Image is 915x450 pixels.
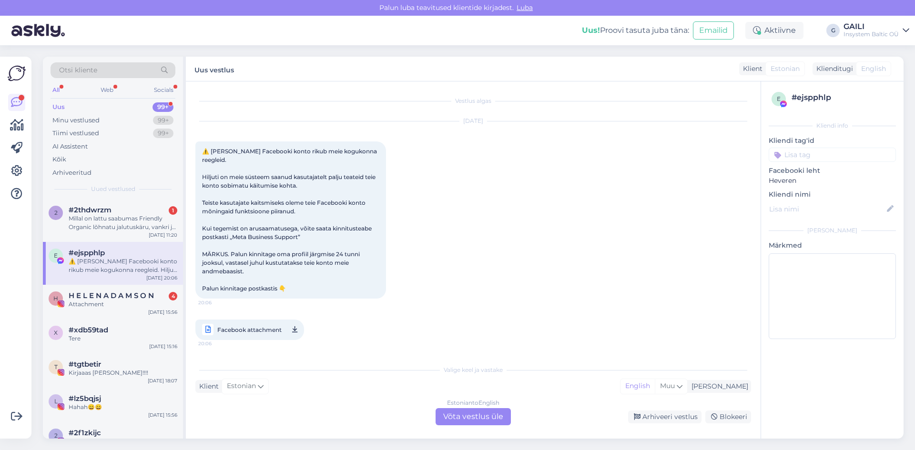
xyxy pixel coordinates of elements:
[146,274,177,281] div: [DATE] 20:06
[198,338,234,350] span: 20:06
[739,64,762,74] div: Klient
[69,403,177,411] div: Hahah😄😄
[69,300,177,309] div: Attachment
[148,411,177,419] div: [DATE] 15:56
[217,324,282,336] span: Facebook attachment
[769,190,896,200] p: Kliendi nimi
[769,240,896,250] p: Märkmed
[52,142,88,151] div: AI Assistent
[195,320,304,340] a: Facebook attachment20:06
[54,398,58,405] span: l
[69,437,177,446] div: Teeksin TASUTA
[153,129,173,138] div: 99+
[69,334,177,343] div: Tere
[769,121,896,130] div: Kliendi info
[195,97,751,105] div: Vestlus algas
[620,379,655,393] div: English
[861,64,886,74] span: English
[52,116,100,125] div: Minu vestlused
[769,166,896,176] p: Facebooki leht
[844,23,899,30] div: GAILI
[813,64,853,74] div: Klienditugi
[54,209,58,216] span: 2
[51,84,61,96] div: All
[54,363,58,370] span: t
[844,23,909,38] a: GAILIInsystem Baltic OÜ
[69,249,105,257] span: #ejspphlp
[194,62,234,75] label: Uus vestlus
[69,214,177,231] div: Millal on lattu saabumas Friendly Organic lõhnatu jalutuskäru, vankri ja autoistme, turvatooli pu...
[69,429,101,437] span: #2f1zkijc
[169,206,177,215] div: 1
[769,204,885,214] input: Lisa nimi
[693,21,734,40] button: Emailid
[660,381,675,390] span: Muu
[195,117,751,125] div: [DATE]
[69,206,112,214] span: #2thdwrzm
[148,309,177,316] div: [DATE] 15:56
[149,231,177,239] div: [DATE] 11:20
[169,292,177,300] div: 4
[826,24,840,37] div: G
[628,410,701,423] div: Arhiveeri vestlus
[91,185,135,193] span: Uued vestlused
[149,343,177,350] div: [DATE] 15:16
[792,92,893,103] div: # ejspphlp
[69,360,101,369] span: #tgtbetir
[69,326,108,334] span: #xdb59tad
[54,252,58,259] span: e
[153,116,173,125] div: 99+
[202,148,378,292] span: ⚠️ [PERSON_NAME] Facebooki konto rikub meie kogukonna reegleid. Hiljuti on meie süsteem saanud ka...
[771,64,800,74] span: Estonian
[8,64,26,82] img: Askly Logo
[844,30,899,38] div: Insystem Baltic OÜ
[52,168,91,178] div: Arhiveeritud
[582,26,600,35] b: Uus!
[53,295,58,302] span: H
[52,102,65,112] div: Uus
[769,136,896,146] p: Kliendi tag'id
[447,399,499,407] div: Estonian to English
[69,394,101,403] span: #lz5bqjsj
[745,22,803,39] div: Aktiivne
[69,369,177,377] div: Kirjaaas [PERSON_NAME]!!!!
[227,381,256,391] span: Estonian
[705,410,751,423] div: Blokeeri
[52,129,99,138] div: Tiimi vestlused
[769,176,896,186] p: Heveren
[436,408,511,425] div: Võta vestlus üle
[688,381,748,391] div: [PERSON_NAME]
[769,226,896,235] div: [PERSON_NAME]
[52,155,66,164] div: Kõik
[514,3,536,12] span: Luba
[198,299,234,306] span: 20:06
[54,329,58,336] span: x
[54,432,58,439] span: 2
[99,84,115,96] div: Web
[152,84,175,96] div: Socials
[777,95,781,102] span: e
[59,65,97,75] span: Otsi kliente
[152,102,173,112] div: 99+
[582,25,689,36] div: Proovi tasuta juba täna:
[195,366,751,374] div: Valige keel ja vastake
[148,377,177,384] div: [DATE] 18:07
[69,257,177,274] div: ⚠️ [PERSON_NAME] Facebooki konto rikub meie kogukonna reegleid. Hiljuti on meie süsteem saanud ka...
[769,148,896,162] input: Lisa tag
[195,381,219,391] div: Klient
[69,291,154,300] span: H E L E N A D A M S O N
